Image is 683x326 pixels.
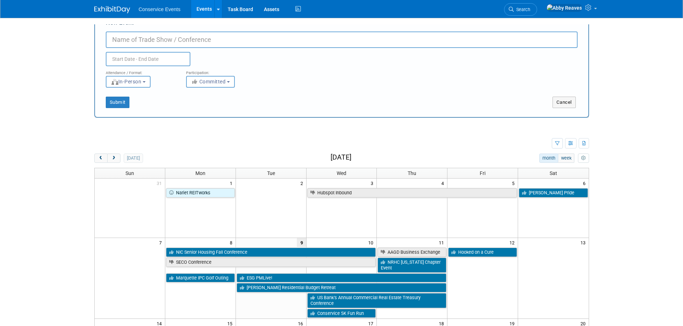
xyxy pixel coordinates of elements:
[267,170,275,176] span: Tue
[111,79,142,84] span: In-Person
[166,258,376,267] a: SECO Conference
[297,238,306,247] span: 9
[186,66,256,76] div: Participation:
[519,188,588,198] a: [PERSON_NAME] Pride
[158,238,165,247] span: 7
[408,170,416,176] span: Thu
[186,76,235,88] button: Committed
[106,31,578,48] input: Name of Trade Show / Conference
[106,66,175,76] div: Attendance / Format:
[582,179,589,188] span: 6
[106,52,190,66] input: Start Date - End Date
[94,154,108,163] button: prev
[229,179,236,188] span: 1
[539,154,558,163] button: month
[237,273,447,283] a: ESG PMLive!
[125,170,134,176] span: Sun
[552,97,576,108] button: Cancel
[237,283,447,292] a: [PERSON_NAME] Residential Budget Retreat
[378,258,446,272] a: NRHC [US_STATE] Chapter Event
[106,76,151,88] button: In-Person
[166,248,376,257] a: NIC Senior Housing Fall Conference
[195,170,205,176] span: Mon
[378,248,446,257] a: AAGD Business Exchange
[166,273,235,283] a: Marquette IPC Golf Outing
[191,79,226,84] span: Committed
[558,154,574,163] button: week
[509,238,518,247] span: 12
[367,238,376,247] span: 10
[337,170,346,176] span: Wed
[139,6,181,12] span: Conservice Events
[307,293,447,308] a: US Bank’s Annual Commercial Real Estate Treasury Conference
[166,188,235,198] a: Nariet REITworks
[550,170,557,176] span: Sat
[448,248,517,257] a: Hooked on a Cure
[156,179,165,188] span: 31
[504,3,537,16] a: Search
[370,179,376,188] span: 3
[578,154,589,163] button: myCustomButton
[480,170,485,176] span: Fri
[107,154,120,163] button: next
[441,179,447,188] span: 4
[300,179,306,188] span: 2
[94,6,130,13] img: ExhibitDay
[106,19,134,30] label: New Event
[581,156,586,161] i: Personalize Calendar
[307,309,376,318] a: Conservice 5K Fun Run
[124,154,143,163] button: [DATE]
[580,238,589,247] span: 13
[229,238,236,247] span: 8
[106,97,129,108] button: Submit
[307,188,517,198] a: Hubspot Inbound
[438,238,447,247] span: 11
[514,7,530,12] span: Search
[511,179,518,188] span: 5
[331,154,351,161] h2: [DATE]
[546,4,582,12] img: Abby Reaves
